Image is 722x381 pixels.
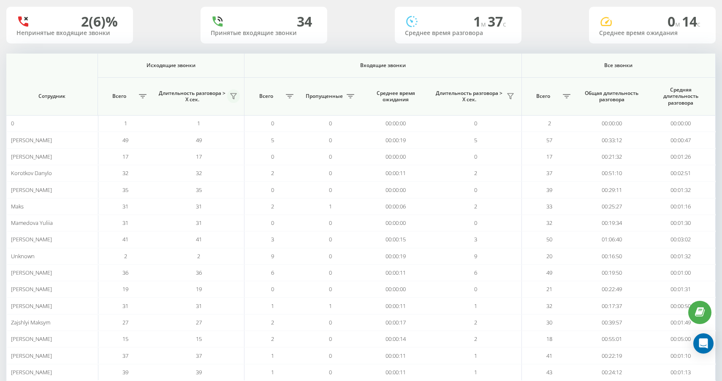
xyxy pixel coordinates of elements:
td: 00:00:11 [361,347,430,364]
td: 00:01:26 [646,149,716,165]
span: [PERSON_NAME] [11,285,52,293]
span: 5 [474,136,477,144]
span: 27 [196,319,202,326]
span: 0 [329,285,332,293]
span: Korotkov Danylo [11,169,52,177]
td: 00:22:49 [577,281,646,297]
span: 39 [122,368,128,376]
span: 2 [197,252,200,260]
span: 41 [196,235,202,243]
span: 32 [546,302,552,310]
div: Среднее время ожидания [599,30,706,37]
span: 36 [122,269,128,276]
td: 00:00:47 [646,132,716,148]
td: 01:06:40 [577,231,646,248]
td: 00:00:19 [361,248,430,265]
td: 00:00:11 [361,165,430,181]
td: 00:00:00 [361,149,430,165]
span: 30 [546,319,552,326]
span: 39 [546,186,552,194]
span: [PERSON_NAME] [11,235,52,243]
span: 39 [196,368,202,376]
span: [PERSON_NAME] [11,269,52,276]
td: 00:01:32 [646,181,716,198]
span: 41 [122,235,128,243]
span: 2 [271,169,274,177]
span: Maks [11,203,24,210]
span: 0 [474,219,477,227]
span: 0 [329,136,332,144]
span: 5 [271,136,274,144]
td: 00:00:50 [646,297,716,314]
td: 00:25:27 [577,198,646,215]
span: Входящие звонки [262,62,504,69]
span: Среднее время ожидания [368,90,423,103]
span: 0 [474,119,477,127]
span: 2 [271,335,274,343]
span: 31 [196,219,202,227]
span: 19 [122,285,128,293]
td: 00:00:14 [361,331,430,347]
td: 00:01:13 [646,364,716,381]
td: 00:01:49 [646,314,716,331]
td: 00:19:50 [577,265,646,281]
span: Всего [526,93,560,100]
span: 43 [546,368,552,376]
span: 0 [329,235,332,243]
span: 1 [124,119,127,127]
span: 0 [329,153,332,160]
span: Исходящие звонки [109,62,233,69]
td: 00:00:00 [361,181,430,198]
span: 0 [271,219,274,227]
span: 32 [546,219,552,227]
span: 0 [329,269,332,276]
div: Среднее время разговора [405,30,511,37]
td: 00:00:15 [361,231,430,248]
span: 17 [196,153,202,160]
td: 00:55:01 [577,331,646,347]
td: 00:22:19 [577,347,646,364]
span: 2 [271,203,274,210]
span: 0 [329,252,332,260]
span: 1 [271,368,274,376]
span: Пропущенные [304,93,344,100]
span: 37 [196,352,202,359]
span: 0 [329,119,332,127]
span: 37 [122,352,128,359]
span: 0 [474,153,477,160]
span: 2 [271,319,274,326]
span: 6 [474,269,477,276]
span: 6 [271,269,274,276]
span: 14 [682,12,700,30]
span: 3 [474,235,477,243]
td: 00:05:00 [646,331,716,347]
div: Непринятые входящие звонки [16,30,123,37]
span: 21 [546,285,552,293]
span: Средняя длительность разговора [654,86,708,106]
td: 00:00:11 [361,297,430,314]
span: 37 [546,169,552,177]
span: 9 [474,252,477,260]
span: 18 [546,335,552,343]
span: c [697,19,700,29]
span: 0 [668,12,682,30]
td: 00:00:11 [361,364,430,381]
span: 2 [474,319,477,326]
span: 2 [474,203,477,210]
td: 00:00:00 [361,281,430,297]
td: 00:00:00 [361,215,430,231]
span: 0 [329,219,332,227]
span: 0 [329,319,332,326]
span: [PERSON_NAME] [11,352,52,359]
td: 00:24:12 [577,364,646,381]
span: 17 [546,153,552,160]
span: 31 [196,302,202,310]
span: 0 [329,352,332,359]
span: 27 [122,319,128,326]
td: 00:02:51 [646,165,716,181]
td: 00:00:19 [361,132,430,148]
span: Все звонки [535,62,702,69]
span: 1 [329,203,332,210]
span: 0 [329,169,332,177]
span: 0 [329,368,332,376]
